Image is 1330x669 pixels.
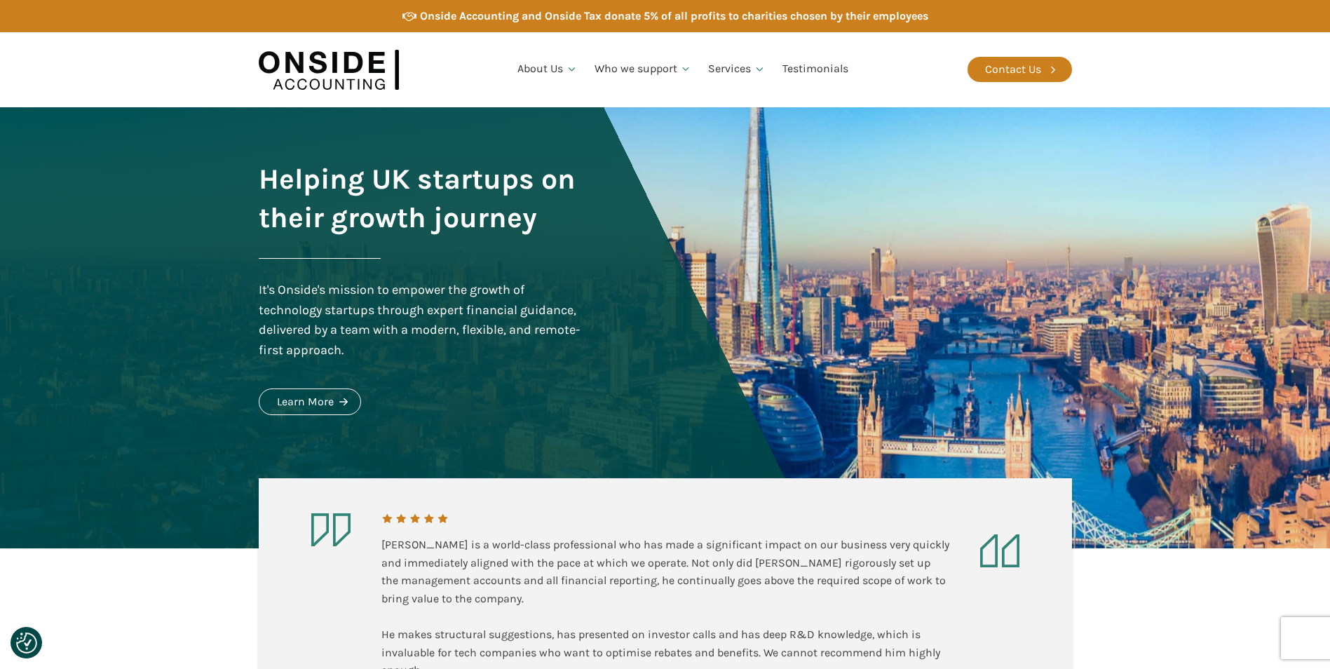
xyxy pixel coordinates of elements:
[509,46,586,93] a: About Us
[259,160,584,237] h1: Helping UK startups on their growth journey
[968,57,1072,82] a: Contact Us
[774,46,857,93] a: Testimonials
[277,393,334,411] div: Learn More
[700,46,774,93] a: Services
[259,43,399,97] img: Onside Accounting
[420,7,928,25] div: Onside Accounting and Onside Tax donate 5% of all profits to charities chosen by their employees
[16,633,37,654] button: Consent Preferences
[985,60,1041,79] div: Contact Us
[259,280,584,360] div: It's Onside's mission to empower the growth of technology startups through expert financial guida...
[16,633,37,654] img: Revisit consent button
[586,46,700,93] a: Who we support
[259,388,361,415] a: Learn More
